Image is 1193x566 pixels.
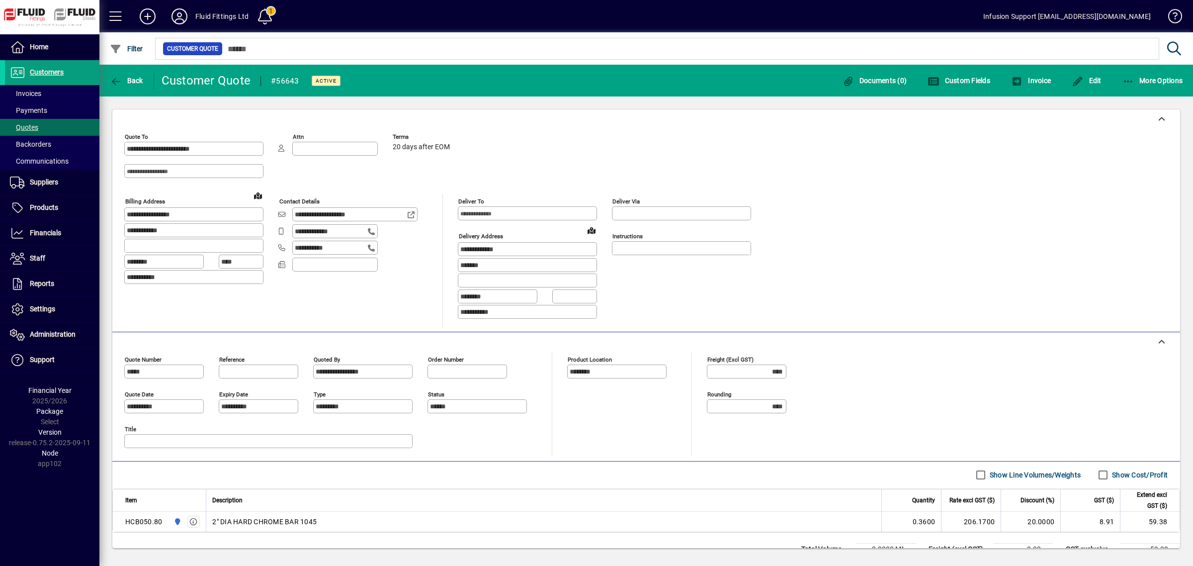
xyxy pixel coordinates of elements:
[5,348,99,373] a: Support
[42,449,58,457] span: Node
[1120,72,1186,90] button: More Options
[125,133,148,140] mat-label: Quote To
[316,78,337,84] span: Active
[167,44,218,54] span: Customer Quote
[10,90,41,97] span: Invoices
[458,198,484,205] mat-label: Deliver To
[125,356,162,363] mat-label: Quote number
[612,233,643,240] mat-label: Instructions
[1069,72,1104,90] button: Edit
[110,45,143,53] span: Filter
[393,134,452,140] span: Terms
[125,495,137,506] span: Item
[707,390,731,397] mat-label: Rounding
[212,495,243,506] span: Description
[171,516,182,527] span: AUCKLAND
[293,133,304,140] mat-label: Attn
[925,72,993,90] button: Custom Fields
[164,7,195,25] button: Profile
[983,8,1151,24] div: Infusion Support [EMAIL_ADDRESS][DOMAIN_NAME]
[924,543,993,555] td: Freight (excl GST)
[5,246,99,271] a: Staff
[30,43,48,51] span: Home
[99,72,154,90] app-page-header-button: Back
[428,390,444,397] mat-label: Status
[30,203,58,211] span: Products
[1060,512,1120,532] td: 8.91
[1072,77,1102,85] span: Edit
[1001,512,1060,532] td: 20.0000
[928,77,990,85] span: Custom Fields
[1161,2,1181,34] a: Knowledge Base
[125,390,154,397] mat-label: Quote date
[949,495,995,506] span: Rate excl GST ($)
[125,517,162,527] div: HCB050.80
[5,85,99,102] a: Invoices
[30,68,64,76] span: Customers
[30,305,55,313] span: Settings
[5,102,99,119] a: Payments
[38,428,62,436] span: Version
[993,543,1053,555] td: 0.00
[132,7,164,25] button: Add
[107,72,146,90] button: Back
[5,195,99,220] a: Products
[707,356,754,363] mat-label: Freight (excl GST)
[219,356,245,363] mat-label: Reference
[796,543,856,555] td: Total Volume
[10,106,47,114] span: Payments
[5,136,99,153] a: Backorders
[947,517,995,527] div: 206.1700
[1120,512,1180,532] td: 59.38
[110,77,143,85] span: Back
[5,322,99,347] a: Administration
[1120,543,1180,555] td: 59.38
[250,188,266,203] a: View on map
[30,178,58,186] span: Suppliers
[612,198,640,205] mat-label: Deliver via
[30,280,54,287] span: Reports
[856,543,916,555] td: 0.0000 M³
[1021,495,1054,506] span: Discount (%)
[5,297,99,322] a: Settings
[107,40,146,58] button: Filter
[10,140,51,148] span: Backorders
[212,517,317,527] span: 2" DIA HARD CHROME BAR 1045
[10,157,69,165] span: Communications
[1122,77,1183,85] span: More Options
[219,390,248,397] mat-label: Expiry date
[1094,495,1114,506] span: GST ($)
[840,72,909,90] button: Documents (0)
[36,407,63,415] span: Package
[1110,470,1168,480] label: Show Cost/Profit
[271,73,299,89] div: #56643
[568,356,612,363] mat-label: Product location
[314,356,340,363] mat-label: Quoted by
[1061,543,1120,555] td: GST exclusive
[5,153,99,170] a: Communications
[28,386,72,394] span: Financial Year
[125,425,136,432] mat-label: Title
[5,119,99,136] a: Quotes
[1011,77,1051,85] span: Invoice
[30,254,45,262] span: Staff
[5,170,99,195] a: Suppliers
[393,143,450,151] span: 20 days after EOM
[5,272,99,296] a: Reports
[842,77,907,85] span: Documents (0)
[988,470,1081,480] label: Show Line Volumes/Weights
[195,8,249,24] div: Fluid Fittings Ltd
[10,123,38,131] span: Quotes
[314,390,326,397] mat-label: Type
[5,35,99,60] a: Home
[5,221,99,246] a: Financials
[913,517,936,527] span: 0.3600
[1009,72,1053,90] button: Invoice
[30,330,76,338] span: Administration
[30,356,55,364] span: Support
[912,495,935,506] span: Quantity
[584,222,599,238] a: View on map
[30,229,61,237] span: Financials
[162,73,251,89] div: Customer Quote
[1126,489,1167,511] span: Extend excl GST ($)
